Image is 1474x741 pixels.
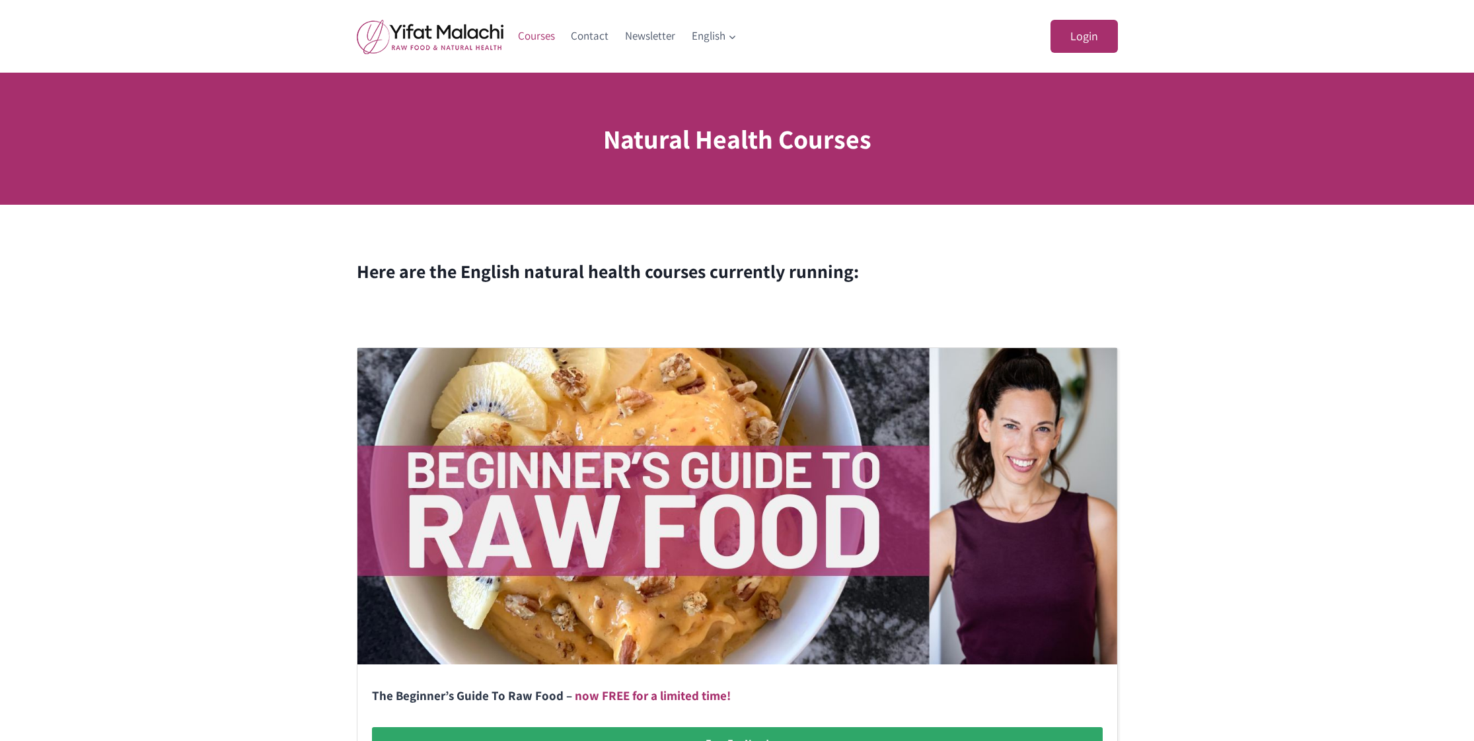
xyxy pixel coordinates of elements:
[510,20,745,52] nav: Primary Navigation
[563,20,617,52] a: Contact
[683,20,745,52] a: English
[692,27,737,45] span: English
[357,258,1118,285] h2: Here are the English natural health courses currently running:
[510,20,564,52] a: Courses
[617,20,684,52] a: Newsletter
[1050,20,1118,53] a: Login
[357,19,503,54] img: yifat_logo41_en.png
[603,119,871,159] h1: Natural Health Courses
